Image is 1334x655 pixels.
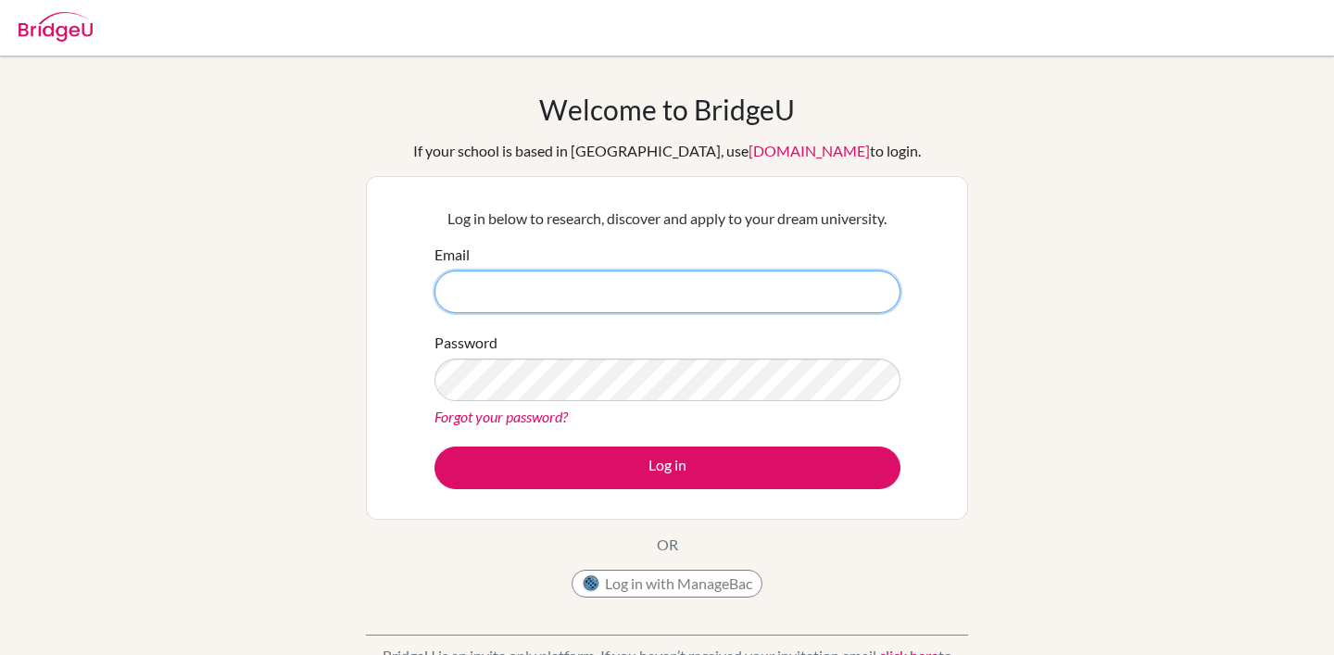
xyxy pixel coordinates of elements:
[413,140,921,162] div: If your school is based in [GEOGRAPHIC_DATA], use to login.
[749,142,870,159] a: [DOMAIN_NAME]
[539,93,795,126] h1: Welcome to BridgeU
[434,208,900,230] p: Log in below to research, discover and apply to your dream university.
[657,534,678,556] p: OR
[434,332,497,354] label: Password
[19,12,93,42] img: Bridge-U
[434,447,900,489] button: Log in
[434,244,470,266] label: Email
[434,408,568,425] a: Forgot your password?
[572,570,762,598] button: Log in with ManageBac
